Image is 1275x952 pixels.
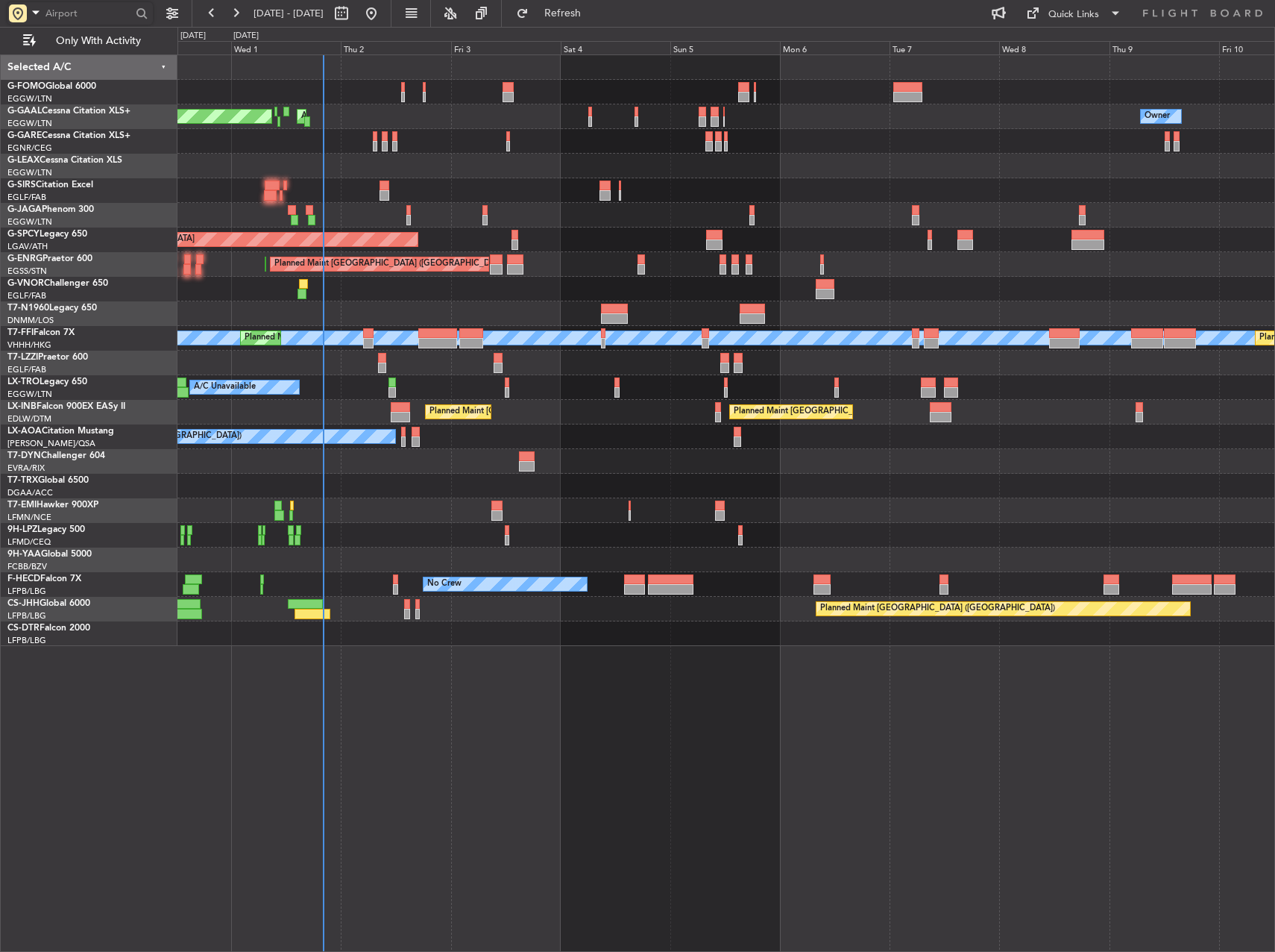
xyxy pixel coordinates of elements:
[1109,41,1219,54] div: Thu 9
[7,389,52,400] a: EGGW/LTN
[427,573,462,595] div: No Crew
[7,290,46,301] a: EGLF/FAB
[7,586,46,597] a: LFPB/LBG
[7,241,48,252] a: LGAV/ATH
[7,635,46,646] a: LFPB/LBG
[7,279,108,288] a: G-VNORChallenger 650
[341,41,450,54] div: Thu 2
[7,378,40,386] span: LX-TRO
[532,8,594,19] span: Refresh
[670,41,780,54] div: Sun 5
[780,41,890,54] div: Mon 6
[7,438,95,449] a: [PERSON_NAME]/QSA
[274,253,509,275] div: Planned Maint [GEOGRAPHIC_DATA] ([GEOGRAPHIC_DATA])
[7,402,37,411] span: LX-INB
[7,181,36,190] span: G-SIRS
[561,41,670,54] div: Sat 4
[7,156,40,165] span: G-LEAX
[7,328,34,337] span: T7-FFI
[7,205,94,214] a: G-JAGAPhenom 300
[7,230,87,239] a: G-SPCYLegacy 650
[7,402,125,411] a: LX-INBFalcon 900EX EASy II
[820,598,1055,620] div: Planned Maint [GEOGRAPHIC_DATA] ([GEOGRAPHIC_DATA])
[45,2,131,25] input: Airport
[7,266,47,277] a: EGSS/STN
[254,7,324,20] span: [DATE] - [DATE]
[7,463,45,474] a: EVRA/RIX
[7,525,37,534] span: 9H-LPZ
[7,413,51,425] a: EDLW/DTM
[7,512,51,523] a: LFMN/NCE
[7,599,90,608] a: CS-JHHGlobal 6000
[451,41,561,54] div: Fri 3
[890,41,999,54] div: Tue 7
[7,574,81,583] a: F-HECDFalcon 7X
[7,364,46,375] a: EGLF/FAB
[233,30,259,43] div: [DATE]
[7,181,93,190] a: G-SIRSCitation Excel
[7,574,40,583] span: F-HECD
[7,254,92,263] a: G-ENRGPraetor 600
[7,230,40,239] span: G-SPCY
[7,610,46,621] a: LFPB/LBG
[7,476,38,485] span: T7-TRX
[7,131,130,140] a: G-GARECessna Citation XLS+
[7,536,51,548] a: LFMD/CEQ
[7,378,87,386] a: LX-TROLegacy 650
[7,353,38,362] span: T7-LZZI
[7,216,52,228] a: EGGW/LTN
[7,192,46,203] a: EGLF/FAB
[7,254,42,263] span: G-ENRG
[7,167,52,178] a: EGGW/LTN
[7,304,97,313] a: T7-N1960Legacy 650
[7,501,37,510] span: T7-EMI
[7,561,47,572] a: FCBB/BZV
[39,36,157,46] span: Only With Activity
[7,487,53,498] a: DGAA/ACC
[7,143,52,154] a: EGNR/CEG
[7,82,45,91] span: G-FOMO
[7,451,41,460] span: T7-DYN
[7,339,51,351] a: VHHH/HKG
[301,105,388,128] div: AOG Maint Dusseldorf
[1019,1,1129,25] button: Quick Links
[7,427,42,436] span: LX-AOA
[7,82,96,91] a: G-FOMOGlobal 6000
[7,550,92,559] a: 9H-YAAGlobal 5000
[7,156,122,165] a: G-LEAXCessna Citation XLS
[7,451,105,460] a: T7-DYNChallenger 604
[7,118,52,129] a: EGGW/LTN
[1048,7,1099,22] div: Quick Links
[734,401,969,423] div: Planned Maint [GEOGRAPHIC_DATA] ([GEOGRAPHIC_DATA])
[194,376,256,398] div: A/C Unavailable
[7,304,49,313] span: T7-N1960
[7,525,85,534] a: 9H-LPZLegacy 500
[7,328,75,337] a: T7-FFIFalcon 7X
[7,315,54,326] a: DNMM/LOS
[7,93,52,104] a: EGGW/LTN
[7,107,42,116] span: G-GAAL
[7,107,130,116] a: G-GAALCessna Citation XLS+
[7,550,41,559] span: 9H-YAA
[16,29,162,53] button: Only With Activity
[7,599,40,608] span: CS-JHH
[7,501,98,510] a: T7-EMIHawker 900XP
[1145,105,1170,128] div: Owner
[7,476,89,485] a: T7-TRXGlobal 6500
[7,353,88,362] a: T7-LZZIPraetor 600
[7,624,40,633] span: CS-DTR
[7,427,114,436] a: LX-AOACitation Mustang
[231,41,341,54] div: Wed 1
[429,401,572,423] div: Planned Maint [GEOGRAPHIC_DATA]
[180,30,206,43] div: [DATE]
[7,131,42,140] span: G-GARE
[999,41,1109,54] div: Wed 8
[7,624,90,633] a: CS-DTRFalcon 2000
[7,205,42,214] span: G-JAGA
[245,327,479,349] div: Planned Maint [GEOGRAPHIC_DATA] ([GEOGRAPHIC_DATA])
[509,1,599,25] button: Refresh
[7,279,44,288] span: G-VNOR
